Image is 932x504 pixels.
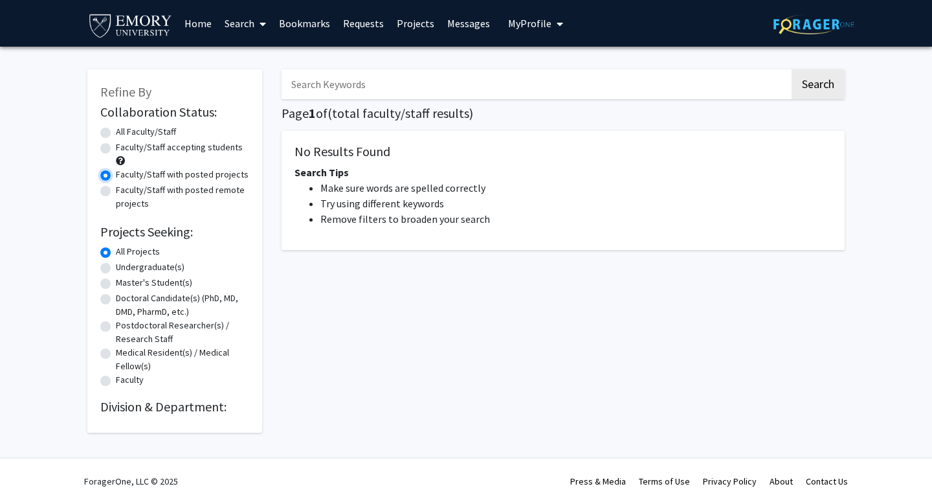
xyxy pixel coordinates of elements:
[508,17,551,30] span: My Profile
[100,224,249,240] h2: Projects Seeking:
[116,183,249,211] label: Faculty/Staff with posted remote projects
[116,346,249,373] label: Medical Resident(s) / Medical Fellow(s)
[703,475,757,487] a: Privacy Policy
[282,263,845,293] nav: Page navigation
[116,292,249,319] label: Doctoral Candidate(s) (PhD, MD, DMD, PharmD, etc.)
[639,475,690,487] a: Terms of Use
[116,125,176,139] label: All Faculty/Staff
[309,105,316,121] span: 1
[320,211,832,227] li: Remove filters to broaden your search
[10,446,55,494] iframe: Chat
[294,144,832,159] h5: No Results Found
[282,106,845,121] h1: Page of ( total faculty/staff results)
[282,69,790,99] input: Search Keywords
[116,373,144,387] label: Faculty
[337,1,390,46] a: Requests
[116,141,243,154] label: Faculty/Staff accepting students
[770,475,793,487] a: About
[773,14,854,34] img: ForagerOne Logo
[116,245,160,258] label: All Projects
[100,104,249,120] h2: Collaboration Status:
[178,1,218,46] a: Home
[320,196,832,211] li: Try using different keywords
[116,319,249,346] label: Postdoctoral Researcher(s) / Research Staff
[218,1,272,46] a: Search
[87,10,173,40] img: Emory University Logo
[116,276,192,290] label: Master's Student(s)
[792,69,845,99] button: Search
[441,1,496,46] a: Messages
[116,260,184,274] label: Undergraduate(s)
[320,180,832,196] li: Make sure words are spelled correctly
[116,168,249,181] label: Faculty/Staff with posted projects
[570,475,626,487] a: Press & Media
[272,1,337,46] a: Bookmarks
[806,475,848,487] a: Contact Us
[390,1,441,46] a: Projects
[100,399,249,415] h2: Division & Department:
[100,84,151,100] span: Refine By
[84,459,178,504] div: ForagerOne, LLC © 2025
[294,166,349,179] span: Search Tips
